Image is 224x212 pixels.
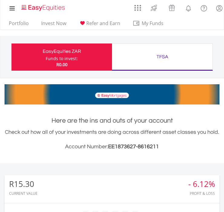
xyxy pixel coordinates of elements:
h3: Account Number: [5,143,219,151]
a: Refer and Earn [76,20,123,30]
h1: Here are the ins and outs of your account [5,117,219,125]
img: thrive-v2.svg [149,3,159,13]
img: vouchers-v2.svg [167,3,177,13]
img: grid-menu-icon.svg [134,5,141,11]
div: Check out how all of your investments are doing across different asset classes you hold. [5,128,219,151]
a: Notifications [181,2,196,14]
div: EasyEquities ZAR [15,47,108,56]
div: CURRENT VALUE [9,191,38,195]
div: - 6.12% [188,180,215,188]
div: TFSA [116,53,209,61]
a: Portfolio [6,20,31,30]
a: Home page [19,2,67,11]
a: Vouchers [163,2,181,13]
div: R15.30 [9,180,38,188]
span: EE1873627-8616211 [108,144,159,149]
a: FAQ's and Support [196,2,212,14]
span: Refer and Earn [86,20,120,27]
a: Invest Now [39,20,69,30]
img: EasyEquities_Logo.png [21,4,67,11]
span: R0.00 [56,62,68,67]
div: Profit & Loss [188,191,215,195]
span: My Funds [133,19,172,27]
a: AppsGrid [130,2,145,11]
img: EasyMortage Promotion Banner [5,84,219,104]
div: Funds to invest: [46,56,78,62]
